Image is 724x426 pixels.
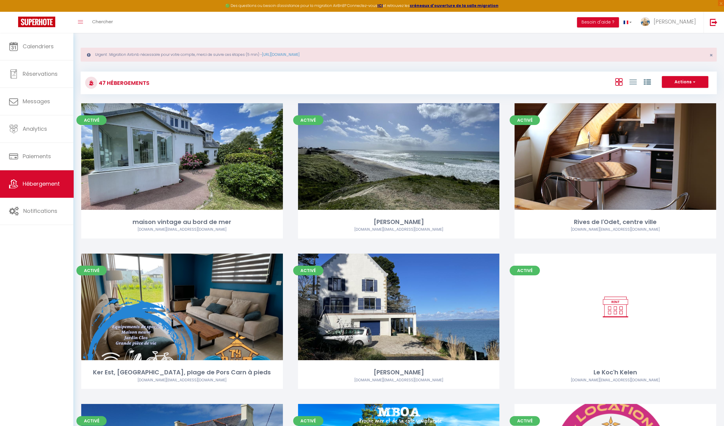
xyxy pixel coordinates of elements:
[298,227,500,232] div: Airbnb
[377,3,383,8] a: ICI
[5,2,23,21] button: Ouvrir le widget de chat LiveChat
[629,77,636,87] a: Vue en Liste
[577,17,619,27] button: Besoin d'aide ?
[76,115,107,125] span: Activé
[654,18,696,25] span: [PERSON_NAME]
[710,18,717,26] img: logout
[636,12,703,33] a: ... [PERSON_NAME]
[262,52,300,57] a: [URL][DOMAIN_NAME]
[81,377,283,383] div: Airbnb
[410,3,498,8] a: créneaux d'ouverture de la salle migration
[23,180,60,187] span: Hébergement
[23,43,54,50] span: Calendriers
[18,17,55,27] img: Super Booking
[23,207,57,215] span: Notifications
[514,377,716,383] div: Airbnb
[514,217,716,227] div: Rives de l'Odet, centre ville
[710,51,713,59] span: ×
[643,77,651,87] a: Vue par Groupe
[81,227,283,232] div: Airbnb
[23,70,58,78] span: Réservations
[641,17,650,26] img: ...
[92,18,113,25] span: Chercher
[510,416,540,426] span: Activé
[293,266,323,275] span: Activé
[298,377,500,383] div: Airbnb
[298,368,500,377] div: [PERSON_NAME]
[293,115,323,125] span: Activé
[81,217,283,227] div: maison vintage au bord de mer
[710,53,713,58] button: Close
[23,125,47,133] span: Analytics
[514,227,716,232] div: Airbnb
[662,76,708,88] button: Actions
[81,368,283,377] div: Ker Est, [GEOGRAPHIC_DATA], plage de Pors Carn à pieds
[97,76,149,90] h3: 47 Hébergements
[23,152,51,160] span: Paiements
[76,266,107,275] span: Activé
[510,115,540,125] span: Activé
[293,416,323,426] span: Activé
[23,98,50,105] span: Messages
[76,416,107,426] span: Activé
[81,48,717,62] div: Urgent : Migration Airbnb nécessaire pour votre compte, merci de suivre ces étapes (5 min) -
[510,266,540,275] span: Activé
[615,77,622,87] a: Vue en Box
[298,217,500,227] div: [PERSON_NAME]
[88,12,117,33] a: Chercher
[514,368,716,377] div: Le Koc'h Kelen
